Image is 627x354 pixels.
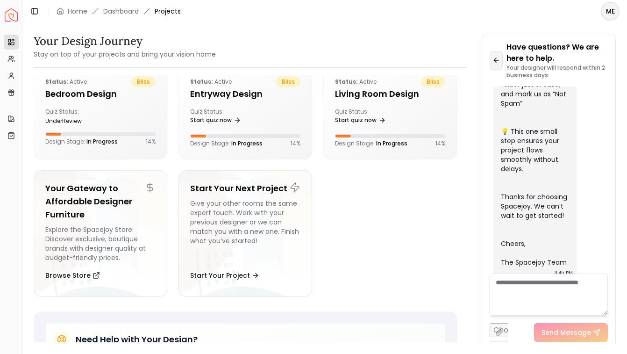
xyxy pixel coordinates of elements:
[231,139,263,147] span: In Progress
[335,108,386,127] div: Quiz Status:
[555,268,573,277] div: 3:45 PM
[68,7,87,16] a: Home
[57,7,181,16] nav: breadcrumb
[190,108,242,127] div: Quiz Status:
[335,87,445,101] h5: Living Room design
[5,8,18,22] a: Spacejoy
[602,3,619,20] span: ME
[190,140,263,147] p: Design Stage:
[45,182,156,221] h5: Your Gateway to Affordable Designer Furniture
[86,137,118,145] span: In Progress
[45,87,156,101] h5: Bedroom design
[190,87,300,101] h5: entryway design
[178,170,312,296] a: Start Your Next ProjectGive your other rooms the same expert touch. Work with your previous desig...
[45,138,118,145] p: Design Stage:
[190,78,213,86] b: Status:
[435,140,445,147] p: 14 %
[601,2,620,21] button: ME
[335,140,407,147] p: Design Stage:
[421,76,445,87] span: bliss
[103,7,139,16] a: Dashboard
[34,170,167,296] a: Your Gateway to Affordable Designer FurnitureExplore the Spacejoy Store. Discover exclusive, bout...
[506,42,608,64] p: Have questions? We are here to help.
[5,8,18,22] img: Spacejoy Logo
[335,76,377,87] p: active
[335,114,386,127] a: Start quiz now
[146,138,156,145] p: 14 %
[45,117,97,125] div: underReview
[45,266,100,285] button: Browse Store
[335,78,358,86] b: Status:
[291,140,300,147] p: 14 %
[276,76,300,87] span: bliss
[45,108,97,125] div: Quiz Status:
[376,139,407,147] span: In Progress
[190,182,300,195] h5: Start Your Next Project
[190,114,241,127] a: Start quiz now
[155,7,181,16] span: Projects
[190,76,232,87] p: active
[190,199,300,262] div: Give your other rooms the same expert touch. Work with your previous designer or we can match you...
[34,50,216,59] small: Stay on top of your projects and bring your vision home
[190,266,259,285] button: Start Your Project
[506,64,608,79] p: Your designer will respond within 2 business days.
[45,225,156,262] div: Explore the Spacejoy Store. Discover exclusive, boutique brands with designer quality at budget-f...
[131,76,156,87] span: bliss
[45,76,87,87] p: active
[76,333,198,346] h5: Need Help with Your Design?
[45,78,68,86] b: Status:
[34,34,216,49] h3: Your Design Journey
